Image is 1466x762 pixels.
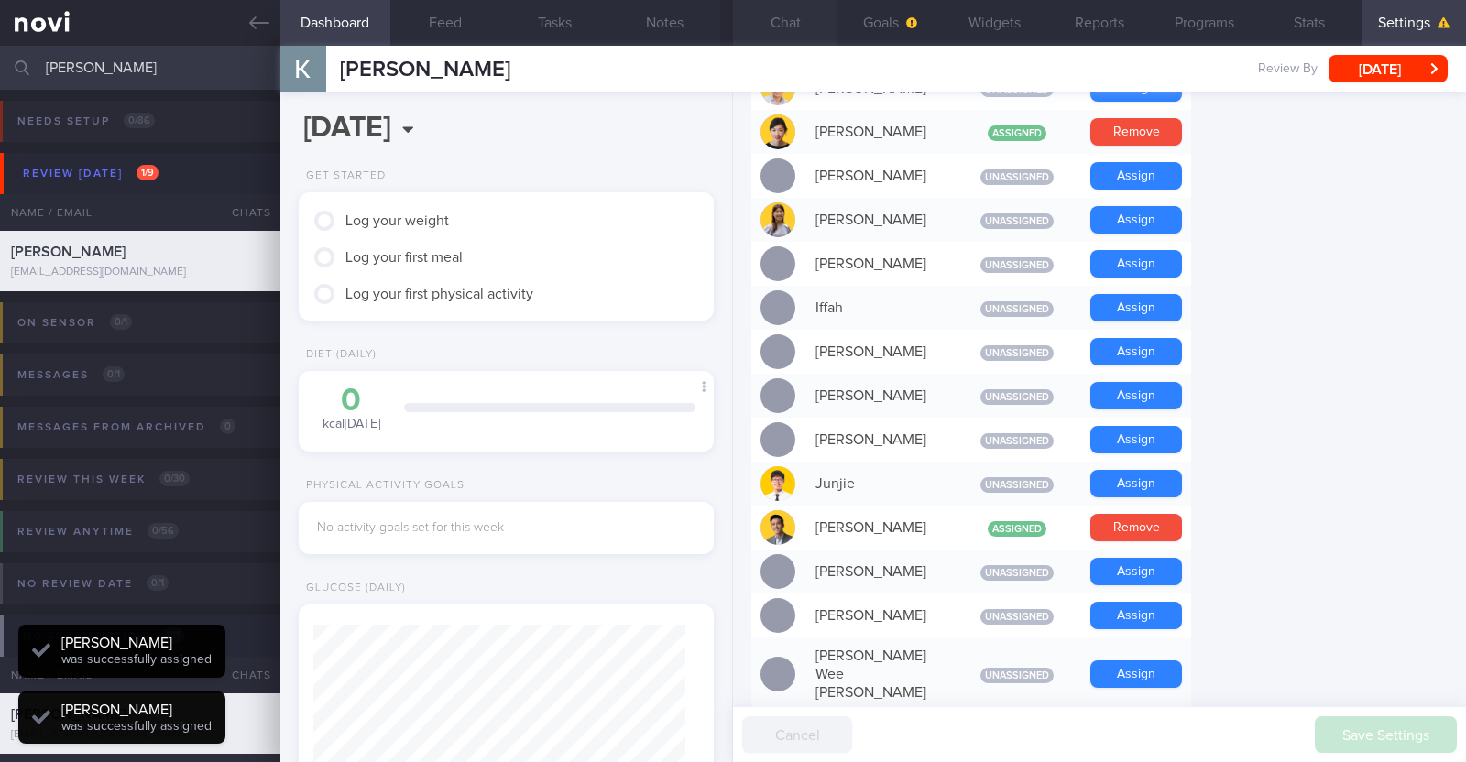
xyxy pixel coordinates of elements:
div: [PERSON_NAME] Wee [PERSON_NAME] [806,637,953,711]
span: Assigned [988,521,1046,537]
div: [PERSON_NAME] [61,634,212,652]
div: [PERSON_NAME] [806,201,953,238]
span: Unassigned [980,301,1054,317]
div: Iffah [806,289,953,326]
span: Unassigned [980,477,1054,493]
div: [PERSON_NAME] [806,333,953,370]
div: Review [DATE] [18,161,163,186]
span: 0 / 1 [147,575,169,591]
div: Needs setup [13,109,159,134]
span: Unassigned [980,668,1054,683]
div: [PERSON_NAME] [806,553,953,590]
div: Get Started [299,169,386,183]
span: Unassigned [980,433,1054,449]
span: Unassigned [980,609,1054,625]
div: [PERSON_NAME] [806,158,953,194]
span: Unassigned [980,565,1054,581]
div: [PERSON_NAME] [806,597,953,634]
button: Remove [1090,118,1182,146]
span: Unassigned [980,213,1054,229]
button: Assign [1090,660,1182,688]
div: [PERSON_NAME] [806,245,953,282]
button: Assign [1090,470,1182,497]
div: Messages [13,363,129,387]
div: No review date [13,571,173,596]
div: [PERSON_NAME] [806,114,953,150]
span: Unassigned [980,345,1054,361]
div: [PERSON_NAME] [61,701,212,719]
span: was successfully assigned [61,653,212,666]
div: Chats [207,194,280,231]
span: 0 / 1 [110,314,132,330]
span: [PERSON_NAME] [340,59,510,81]
div: Diet (Daily) [299,348,377,362]
div: 0 [317,385,386,417]
div: Messages from Archived [13,415,240,440]
div: Junjie [806,465,953,502]
button: Assign [1090,602,1182,629]
div: No activity goals set for this week [317,520,695,537]
div: Physical Activity Goals [299,479,465,493]
button: Assign [1090,162,1182,190]
span: 0 [220,419,235,434]
button: Assign [1090,206,1182,234]
span: 1 / 9 [137,165,159,180]
button: Assign [1090,250,1182,278]
span: Unassigned [980,257,1054,273]
button: Assign [1090,382,1182,409]
div: [PERSON_NAME] [806,377,953,414]
span: Assigned [988,125,1046,141]
div: No subscription [18,624,189,648]
div: [EMAIL_ADDRESS][DOMAIN_NAME] [11,266,269,279]
div: On sensor [13,310,137,335]
span: [PERSON_NAME] [11,245,126,259]
div: [PERSON_NAME] [806,421,953,458]
button: Assign [1090,558,1182,585]
button: Assign [1090,294,1182,321]
span: Unassigned [980,169,1054,185]
span: was successfully assigned [61,720,212,733]
button: Assign [1090,426,1182,453]
div: [PERSON_NAME] [806,509,953,546]
button: Assign [1090,338,1182,365]
span: Unassigned [980,389,1054,405]
div: [EMAIL_ADDRESS][DOMAIN_NAME] [11,728,269,742]
div: Glucose (Daily) [299,582,406,595]
span: 0 / 1 [103,366,125,382]
div: Review this week [13,467,194,492]
button: Remove [1090,514,1182,541]
span: Review By [1258,61,1318,78]
button: [DATE] [1329,55,1448,82]
span: 0 / 30 [159,471,190,486]
div: kcal [DATE] [317,385,386,433]
span: 0 / 56 [148,523,179,539]
div: Chats [207,657,280,693]
span: [PERSON_NAME] [11,707,126,722]
div: Review anytime [13,519,183,544]
span: 0 / 86 [124,113,155,128]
